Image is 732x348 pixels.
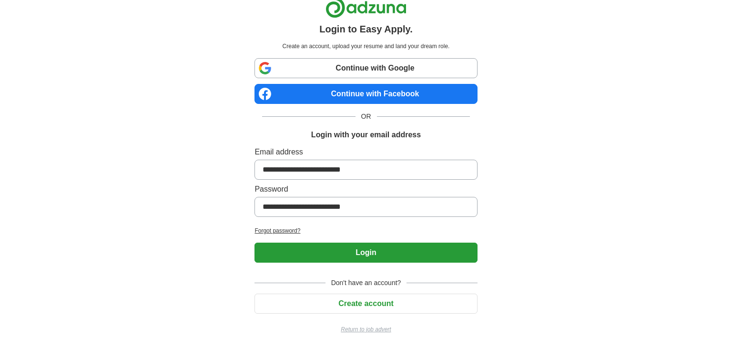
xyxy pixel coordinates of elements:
label: Email address [254,146,477,158]
span: Don't have an account? [325,278,407,288]
h1: Login with your email address [311,129,421,141]
a: Continue with Google [254,58,477,78]
label: Password [254,184,477,195]
button: Create account [254,294,477,314]
a: Create account [254,299,477,307]
h1: Login to Easy Apply. [319,22,413,36]
p: Create an account, upload your resume and land your dream role. [256,42,475,51]
a: Continue with Facebook [254,84,477,104]
span: OR [356,112,377,122]
a: Forgot password? [254,226,477,235]
button: Login [254,243,477,263]
a: Return to job advert [254,325,477,334]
